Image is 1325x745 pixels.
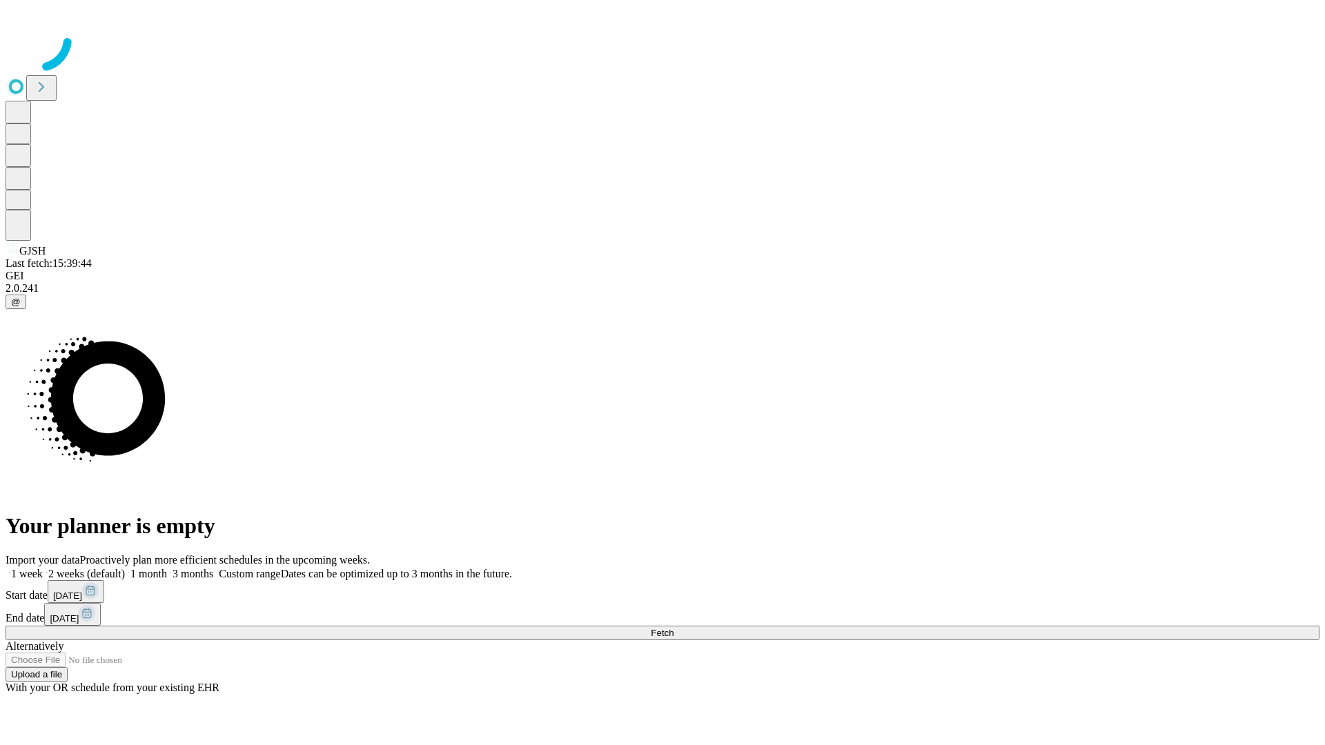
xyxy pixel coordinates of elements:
[48,580,104,603] button: [DATE]
[48,568,125,579] span: 2 weeks (default)
[6,270,1319,282] div: GEI
[53,590,82,601] span: [DATE]
[651,628,674,638] span: Fetch
[6,580,1319,603] div: Start date
[6,640,63,652] span: Alternatively
[80,554,370,566] span: Proactively plan more efficient schedules in the upcoming weeks.
[281,568,512,579] span: Dates can be optimized up to 3 months in the future.
[6,603,1319,626] div: End date
[219,568,280,579] span: Custom range
[173,568,213,579] span: 3 months
[6,282,1319,295] div: 2.0.241
[130,568,167,579] span: 1 month
[50,613,79,624] span: [DATE]
[44,603,101,626] button: [DATE]
[6,626,1319,640] button: Fetch
[6,667,68,682] button: Upload a file
[6,295,26,309] button: @
[6,554,80,566] span: Import your data
[11,568,43,579] span: 1 week
[11,297,21,307] span: @
[6,257,92,269] span: Last fetch: 15:39:44
[19,245,46,257] span: GJSH
[6,513,1319,539] h1: Your planner is empty
[6,682,219,693] span: With your OR schedule from your existing EHR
